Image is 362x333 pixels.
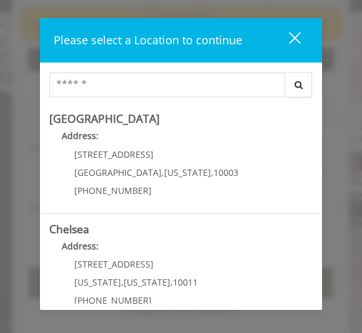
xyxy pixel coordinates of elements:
span: , [121,276,124,288]
b: Address: [62,240,99,252]
span: [GEOGRAPHIC_DATA] [74,166,162,178]
span: [STREET_ADDRESS] [74,148,154,160]
span: [US_STATE] [164,166,211,178]
span: , [162,166,164,178]
input: Search Center [49,72,285,97]
span: , [170,276,173,288]
span: [US_STATE] [124,276,170,288]
span: [STREET_ADDRESS] [74,258,154,270]
span: 10011 [173,276,198,288]
div: close dialog [275,31,300,50]
i: Search button [291,80,306,89]
span: Please select a Location to continue [54,32,242,47]
span: , [211,166,213,178]
span: 10003 [213,166,238,178]
b: Address: [62,130,99,142]
b: Chelsea [49,221,89,236]
b: [GEOGRAPHIC_DATA] [49,111,160,126]
div: Center Select [49,72,313,104]
button: close dialog [266,27,308,53]
span: [PHONE_NUMBER] [74,185,152,196]
span: [US_STATE] [74,276,121,288]
span: [PHONE_NUMBER] [74,294,152,306]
